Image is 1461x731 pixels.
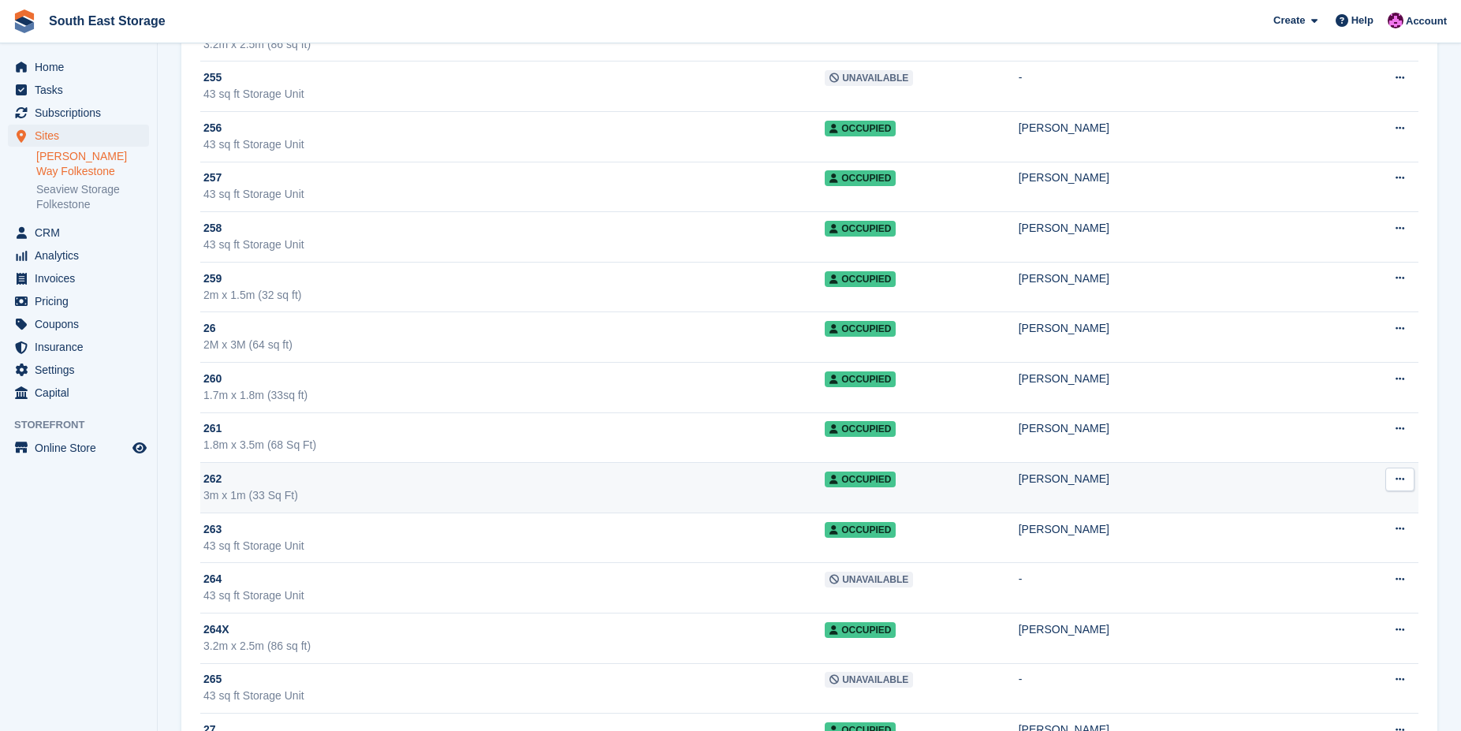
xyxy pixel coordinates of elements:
span: 262 [203,471,222,487]
span: Help [1351,13,1373,28]
div: 2M x 3M (64 sq ft) [203,337,825,353]
td: - [1019,563,1347,614]
a: menu [8,359,149,381]
a: menu [8,313,149,335]
div: 3m x 1m (33 Sq Ft) [203,487,825,504]
div: [PERSON_NAME] [1019,621,1347,638]
span: 259 [203,270,222,287]
a: menu [8,56,149,78]
span: 260 [203,371,222,387]
span: Tasks [35,79,129,101]
a: South East Storage [43,8,172,34]
span: 258 [203,220,222,237]
a: menu [8,437,149,459]
span: Occupied [825,121,896,136]
div: [PERSON_NAME] [1019,471,1347,487]
a: menu [8,125,149,147]
span: Analytics [35,244,129,267]
div: 1.8m x 3.5m (68 Sq Ft) [203,437,825,453]
div: 3.2m x 2.5m (86 sq ft) [203,36,825,53]
span: 261 [203,420,222,437]
div: 43 sq ft Storage Unit [203,587,825,604]
div: 1.7m x 1.8m (33sq ft) [203,387,825,404]
a: menu [8,267,149,289]
span: Unavailable [825,70,913,86]
span: Storefront [14,417,157,433]
span: 256 [203,120,222,136]
span: 257 [203,170,222,186]
div: 43 sq ft Storage Unit [203,186,825,203]
span: Occupied [825,421,896,437]
span: Occupied [825,622,896,638]
span: Coupons [35,313,129,335]
a: [PERSON_NAME] Way Folkestone [36,149,149,179]
a: menu [8,336,149,358]
span: Occupied [825,371,896,387]
span: Subscriptions [35,102,129,124]
a: menu [8,290,149,312]
div: 43 sq ft Storage Unit [203,538,825,554]
div: 2m x 1.5m (32 sq ft) [203,287,825,304]
a: menu [8,79,149,101]
a: menu [8,102,149,124]
div: [PERSON_NAME] [1019,220,1347,237]
div: [PERSON_NAME] [1019,521,1347,538]
span: 26 [203,320,216,337]
div: 3.2m x 2.5m (86 sq ft) [203,638,825,655]
div: [PERSON_NAME] [1019,320,1347,337]
span: Occupied [825,522,896,538]
div: 43 sq ft Storage Unit [203,237,825,253]
span: Occupied [825,271,896,287]
span: 264X [203,621,229,638]
span: Occupied [825,321,896,337]
a: menu [8,382,149,404]
span: Pricing [35,290,129,312]
span: Unavailable [825,672,913,688]
span: Invoices [35,267,129,289]
span: Online Store [35,437,129,459]
span: Unavailable [825,572,913,587]
span: Insurance [35,336,129,358]
span: 255 [203,69,222,86]
span: Sites [35,125,129,147]
a: Preview store [130,438,149,457]
span: 265 [203,671,222,688]
div: 43 sq ft Storage Unit [203,86,825,103]
div: 43 sq ft Storage Unit [203,136,825,153]
span: Occupied [825,221,896,237]
td: - [1019,62,1347,112]
a: Seaview Storage Folkestone [36,182,149,212]
div: [PERSON_NAME] [1019,270,1347,287]
span: Home [35,56,129,78]
div: [PERSON_NAME] [1019,170,1347,186]
div: [PERSON_NAME] [1019,371,1347,387]
span: Occupied [825,472,896,487]
div: 43 sq ft Storage Unit [203,688,825,704]
span: Create [1273,13,1305,28]
span: 263 [203,521,222,538]
div: [PERSON_NAME] [1019,120,1347,136]
td: - [1019,663,1347,714]
span: Occupied [825,170,896,186]
span: Capital [35,382,129,404]
span: Account [1406,13,1447,29]
img: stora-icon-8386f47178a22dfd0bd8f6a31ec36ba5ce8667c1dd55bd0f319d3a0aa187defe.svg [13,9,36,33]
img: Simon Coulson [1388,13,1403,28]
div: [PERSON_NAME] [1019,420,1347,437]
span: Settings [35,359,129,381]
span: CRM [35,222,129,244]
span: 264 [203,571,222,587]
a: menu [8,244,149,267]
a: menu [8,222,149,244]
